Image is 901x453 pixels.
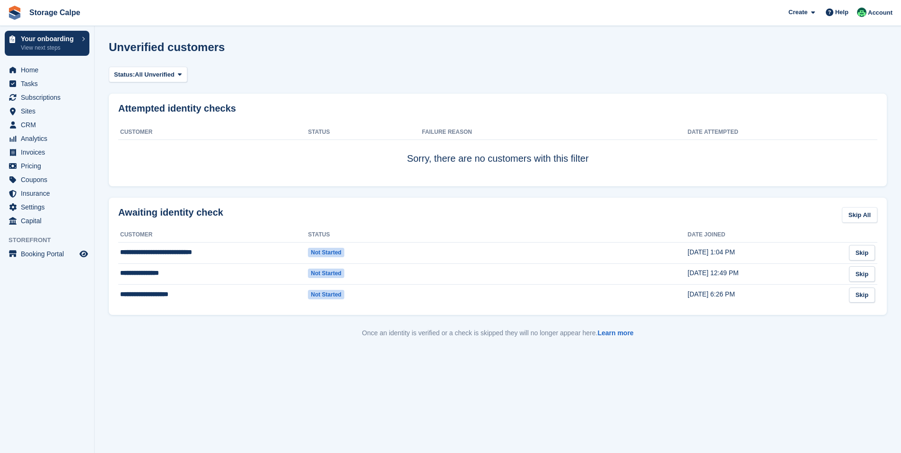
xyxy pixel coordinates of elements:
[5,200,89,214] a: menu
[5,118,89,131] a: menu
[21,247,78,261] span: Booking Portal
[21,159,78,173] span: Pricing
[135,70,175,79] span: All Unverified
[21,214,78,227] span: Capital
[597,329,633,337] a: Learn more
[308,248,344,257] span: Not started
[5,91,89,104] a: menu
[849,287,875,303] a: Skip
[21,77,78,90] span: Tasks
[5,247,89,261] a: menu
[5,146,89,159] a: menu
[308,125,422,140] th: Status
[109,41,225,53] h1: Unverified customers
[21,200,78,214] span: Settings
[308,227,422,243] th: Status
[842,207,877,223] a: Skip All
[118,103,877,114] h2: Attempted identity checks
[5,31,89,56] a: Your onboarding View next steps
[21,118,78,131] span: CRM
[21,187,78,200] span: Insurance
[78,248,89,260] a: Preview store
[118,125,308,140] th: Customer
[21,173,78,186] span: Coupons
[5,187,89,200] a: menu
[21,132,78,145] span: Analytics
[5,77,89,90] a: menu
[5,63,89,77] a: menu
[118,227,308,243] th: Customer
[308,269,344,278] span: Not started
[688,242,840,263] td: [DATE] 1:04 PM
[788,8,807,17] span: Create
[21,63,78,77] span: Home
[688,227,840,243] th: Date joined
[688,263,840,285] td: [DATE] 12:49 PM
[5,173,89,186] a: menu
[835,8,849,17] span: Help
[857,8,866,17] img: Calpe Storage
[5,105,89,118] a: menu
[688,125,840,140] th: Date attempted
[21,105,78,118] span: Sites
[407,153,588,164] span: Sorry, there are no customers with this filter
[849,266,875,282] a: Skip
[114,70,135,79] span: Status:
[109,67,187,82] button: Status: All Unverified
[868,8,892,17] span: Account
[8,6,22,20] img: stora-icon-8386f47178a22dfd0bd8f6a31ec36ba5ce8667c1dd55bd0f319d3a0aa187defe.svg
[422,125,688,140] th: Failure Reason
[21,146,78,159] span: Invoices
[21,91,78,104] span: Subscriptions
[21,44,77,52] p: View next steps
[688,285,840,305] td: [DATE] 6:26 PM
[9,235,94,245] span: Storefront
[5,214,89,227] a: menu
[849,245,875,261] a: Skip
[5,159,89,173] a: menu
[109,328,887,338] p: Once an identity is verified or a check is skipped they will no longer appear here.
[308,290,344,299] span: Not started
[26,5,84,20] a: Storage Calpe
[21,35,77,42] p: Your onboarding
[5,132,89,145] a: menu
[118,207,223,218] h2: Awaiting identity check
